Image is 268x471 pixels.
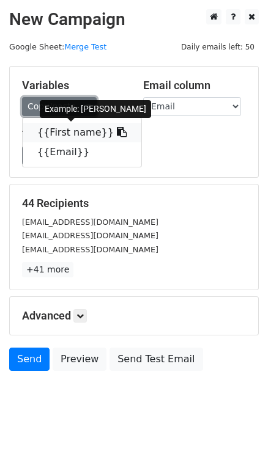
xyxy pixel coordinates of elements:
small: Google Sheet: [9,42,106,51]
small: [EMAIL_ADDRESS][DOMAIN_NAME] [22,231,158,240]
h5: Variables [22,79,125,92]
h5: Email column [143,79,246,92]
h2: New Campaign [9,9,259,30]
a: Copy/paste... [22,97,97,116]
a: +41 more [22,262,73,277]
a: Preview [53,348,106,371]
small: [EMAIL_ADDRESS][DOMAIN_NAME] [22,245,158,254]
a: Send [9,348,50,371]
a: Merge Test [64,42,106,51]
span: Daily emails left: 50 [177,40,259,54]
a: Daily emails left: 50 [177,42,259,51]
a: {{First name}} [23,123,141,142]
small: [EMAIL_ADDRESS][DOMAIN_NAME] [22,217,158,227]
a: {{Email}} [23,142,141,162]
div: Example: [PERSON_NAME] [40,100,151,118]
h5: 44 Recipients [22,197,246,210]
h5: Advanced [22,309,246,323]
a: Send Test Email [110,348,203,371]
iframe: Chat Widget [207,412,268,471]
